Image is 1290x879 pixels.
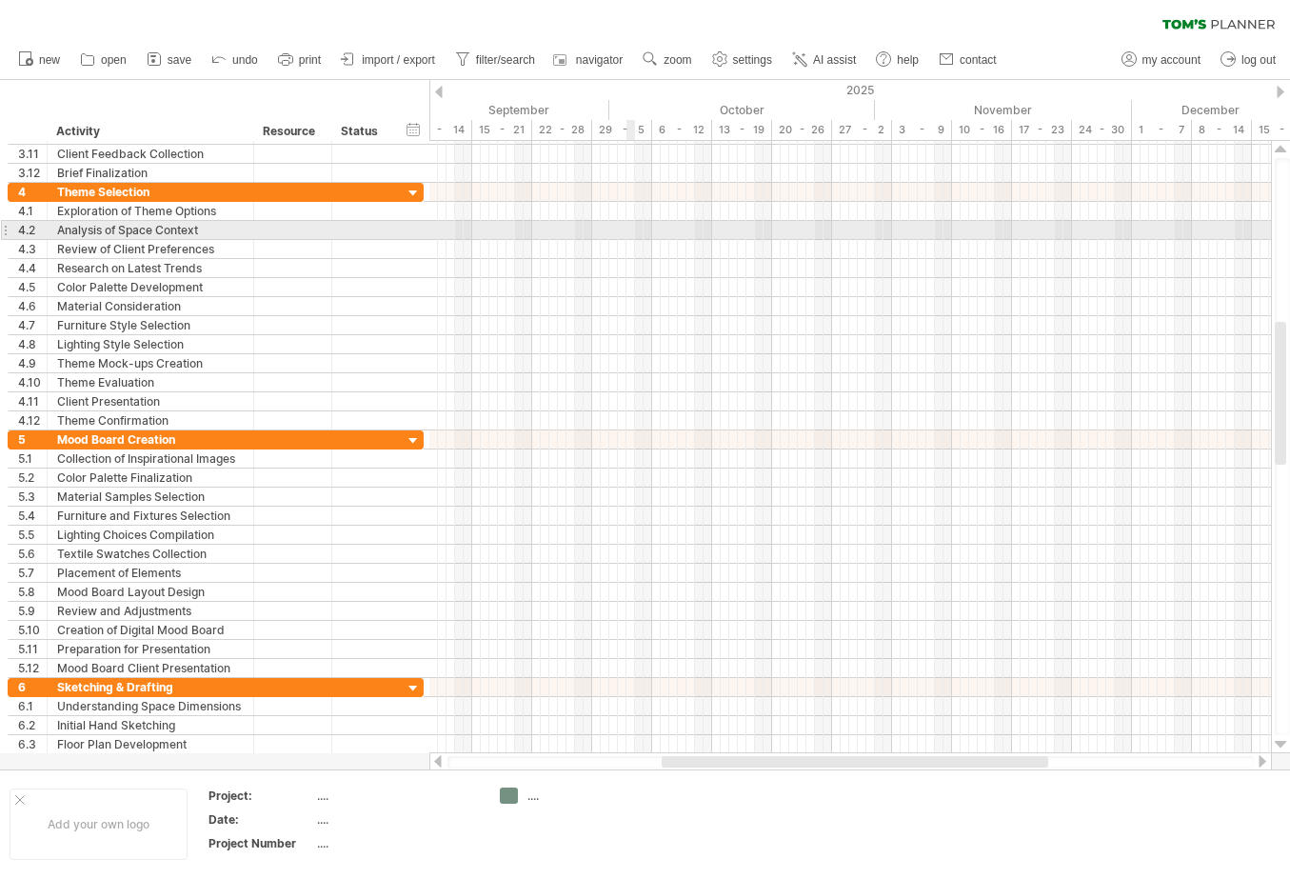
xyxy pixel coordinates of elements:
[18,526,47,544] div: 5.5
[18,335,47,353] div: 4.8
[18,259,47,277] div: 4.4
[18,297,47,315] div: 4.6
[10,789,188,860] div: Add your own logo
[57,164,244,182] div: Brief Finalization
[57,202,244,220] div: Exploration of Theme Options
[813,53,856,67] span: AI assist
[892,120,952,140] div: 3 - 9
[664,53,691,67] span: zoom
[18,564,47,582] div: 5.7
[18,697,47,715] div: 6.1
[57,335,244,353] div: Lighting Style Selection
[57,240,244,258] div: Review of Client Preferences
[18,545,47,563] div: 5.6
[707,48,778,72] a: settings
[168,53,191,67] span: save
[57,602,244,620] div: Review and Adjustments
[712,120,772,140] div: 13 - 19
[57,354,244,372] div: Theme Mock-ups Creation
[75,48,132,72] a: open
[208,835,313,851] div: Project Number
[57,564,244,582] div: Placement of Elements
[960,53,997,67] span: contact
[57,526,244,544] div: Lighting Choices Compilation
[57,373,244,391] div: Theme Evaluation
[871,48,924,72] a: help
[101,53,127,67] span: open
[18,202,47,220] div: 4.1
[18,469,47,487] div: 5.2
[609,100,875,120] div: October 2025
[772,120,832,140] div: 20 - 26
[208,811,313,828] div: Date:
[57,583,244,601] div: Mood Board Layout Design
[57,183,244,201] div: Theme Selection
[18,392,47,410] div: 4.11
[57,469,244,487] div: Color Palette Finalization
[18,449,47,468] div: 5.1
[18,373,47,391] div: 4.10
[57,735,244,753] div: Floor Plan Development
[450,48,541,72] a: filter/search
[57,449,244,468] div: Collection of Inspirational Images
[592,120,652,140] div: 29 - 5
[934,48,1002,72] a: contact
[18,583,47,601] div: 5.8
[1216,48,1281,72] a: log out
[57,259,244,277] div: Research on Latest Trends
[39,53,60,67] span: new
[1132,120,1192,140] div: 1 - 7
[18,659,47,677] div: 5.12
[208,788,313,804] div: Project:
[412,120,472,140] div: 8 - 14
[1142,53,1201,67] span: my account
[18,316,47,334] div: 4.7
[652,120,712,140] div: 6 - 12
[18,278,47,296] div: 4.5
[57,507,244,525] div: Furniture and Fixtures Selection
[18,430,47,449] div: 5
[472,120,532,140] div: 15 - 21
[1117,48,1206,72] a: my account
[18,621,47,639] div: 5.10
[952,120,1012,140] div: 10 - 16
[341,122,383,141] div: Status
[18,640,47,658] div: 5.11
[362,53,435,67] span: import / export
[57,430,244,449] div: Mood Board Creation
[18,183,47,201] div: 4
[18,221,47,239] div: 4.2
[352,100,609,120] div: September 2025
[733,53,772,67] span: settings
[57,621,244,639] div: Creation of Digital Mood Board
[18,164,47,182] div: 3.12
[18,354,47,372] div: 4.9
[317,811,477,828] div: ....
[18,507,47,525] div: 5.4
[336,48,441,72] a: import / export
[18,145,47,163] div: 3.11
[476,53,535,67] span: filter/search
[57,678,244,696] div: Sketching & Drafting
[57,316,244,334] div: Furniture Style Selection
[142,48,197,72] a: save
[57,488,244,506] div: Material Samples Selection
[18,735,47,753] div: 6.3
[1192,120,1252,140] div: 8 - 14
[18,488,47,506] div: 5.3
[532,120,592,140] div: 22 - 28
[1012,120,1072,140] div: 17 - 23
[18,240,47,258] div: 4.3
[207,48,264,72] a: undo
[787,48,862,72] a: AI assist
[57,278,244,296] div: Color Palette Development
[57,411,244,430] div: Theme Confirmation
[1072,120,1132,140] div: 24 - 30
[18,678,47,696] div: 6
[576,53,623,67] span: navigator
[18,411,47,430] div: 4.12
[263,122,321,141] div: Resource
[273,48,327,72] a: print
[317,835,477,851] div: ....
[1241,53,1276,67] span: log out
